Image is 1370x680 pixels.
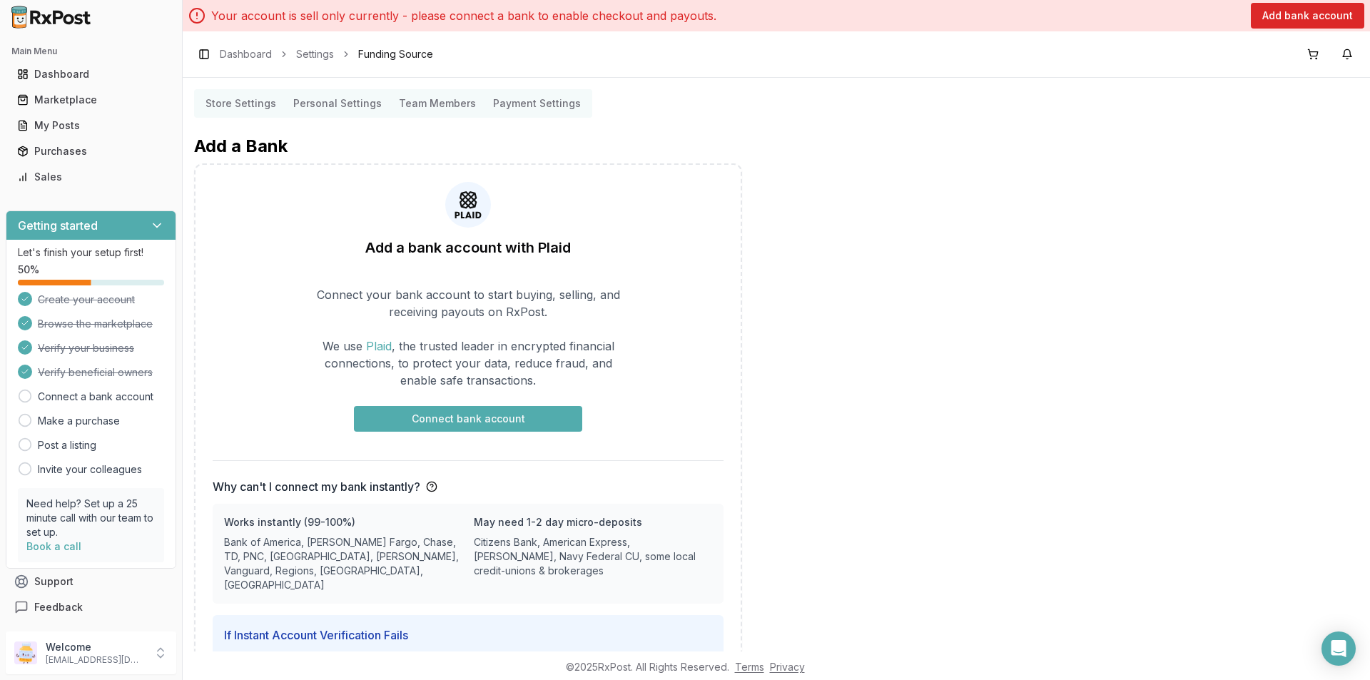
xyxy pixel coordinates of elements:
[366,339,392,353] a: Plaid
[1321,631,1356,666] div: Open Intercom Messenger
[26,540,81,552] a: Book a call
[6,114,176,137] button: My Posts
[354,406,582,432] button: Connect bank account
[220,47,433,61] nav: breadcrumb
[38,317,153,331] span: Browse the marketplace
[484,92,589,115] button: Payment Settings
[451,182,485,228] img: Plaid
[224,535,462,592] p: Bank of America, [PERSON_NAME] Fargo, Chase, TD, PNC, [GEOGRAPHIC_DATA], [PERSON_NAME], Vanguard,...
[474,515,712,529] h4: May need 1-2 day micro-deposits
[38,341,134,355] span: Verify your business
[26,497,156,539] p: Need help? Set up a 25 minute call with our team to set up.
[18,263,39,277] span: 50 %
[6,63,176,86] button: Dashboard
[6,6,97,29] img: RxPost Logo
[238,649,712,664] li: Click in the connect-bank window.
[17,170,165,184] div: Sales
[6,140,176,163] button: Purchases
[220,47,272,61] a: Dashboard
[261,650,361,662] strong: Manual Verification
[46,640,145,654] p: Welcome
[11,164,171,190] a: Sales
[213,238,724,258] div: Add a bank account with Plaid
[211,7,716,24] p: Your account is sell only currently - please connect a bank to enable checkout and payouts.
[474,535,712,578] p: Citizens Bank, American Express, [PERSON_NAME], Navy Federal CU, some local credit-unions & broke...
[6,88,176,111] button: Marketplace
[17,144,165,158] div: Purchases
[11,46,171,57] h2: Main Menu
[18,217,98,234] h3: Getting started
[11,61,171,87] a: Dashboard
[6,594,176,620] button: Feedback
[770,661,805,673] a: Privacy
[11,87,171,113] a: Marketplace
[224,626,712,644] h4: If Instant Account Verification Fails
[358,47,433,61] span: Funding Source
[285,92,390,115] button: Personal Settings
[38,293,135,307] span: Create your account
[17,93,165,107] div: Marketplace
[38,390,153,404] a: Connect a bank account
[390,92,484,115] button: Team Members
[308,338,628,389] p: We use , the trusted leader in encrypted financial connections, to protect your data, reduce frau...
[197,92,285,115] button: Store Settings
[224,515,462,529] h4: Works instantly (99-100%)
[6,569,176,594] button: Support
[38,462,142,477] a: Invite your colleagues
[38,414,120,428] a: Make a purchase
[11,138,171,164] a: Purchases
[213,478,420,495] h3: Why can't I connect my bank instantly?
[17,118,165,133] div: My Posts
[18,245,164,260] p: Let's finish your setup first!
[194,135,742,158] h2: Add a Bank
[296,47,334,61] a: Settings
[38,438,96,452] a: Post a listing
[735,661,764,673] a: Terms
[1251,3,1364,29] button: Add bank account
[38,365,153,380] span: Verify beneficial owners
[46,654,145,666] p: [EMAIL_ADDRESS][DOMAIN_NAME]
[34,600,83,614] span: Feedback
[17,67,165,81] div: Dashboard
[6,166,176,188] button: Sales
[14,641,37,664] img: User avatar
[308,286,628,320] p: Connect your bank account to start buying, selling, and receiving payouts on RxPost.
[11,113,171,138] a: My Posts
